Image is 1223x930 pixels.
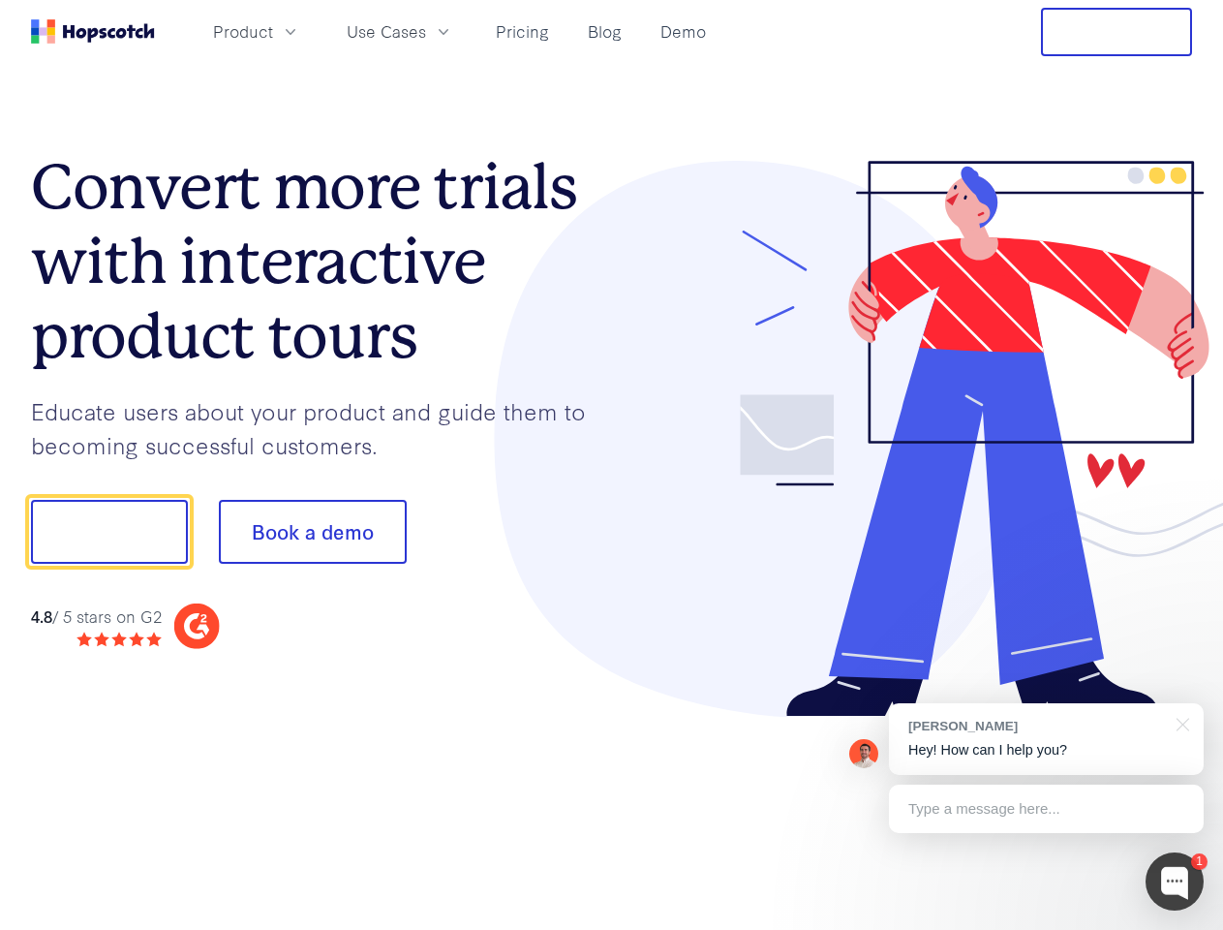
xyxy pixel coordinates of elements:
span: Product [213,19,273,44]
a: Pricing [488,15,557,47]
button: Product [201,15,312,47]
div: Type a message here... [889,785,1204,833]
strong: 4.8 [31,604,52,627]
img: Mark Spera [849,739,878,768]
button: Use Cases [335,15,465,47]
div: 1 [1191,853,1208,870]
a: Demo [653,15,714,47]
div: [PERSON_NAME] [908,717,1165,735]
div: / 5 stars on G2 [31,604,162,629]
span: Use Cases [347,19,426,44]
button: Show me! [31,500,188,564]
p: Educate users about your product and guide them to becoming successful customers. [31,394,612,461]
button: Book a demo [219,500,407,564]
a: Home [31,19,155,44]
h1: Convert more trials with interactive product tours [31,150,612,373]
button: Free Trial [1041,8,1192,56]
a: Blog [580,15,629,47]
p: Hey! How can I help you? [908,740,1184,760]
